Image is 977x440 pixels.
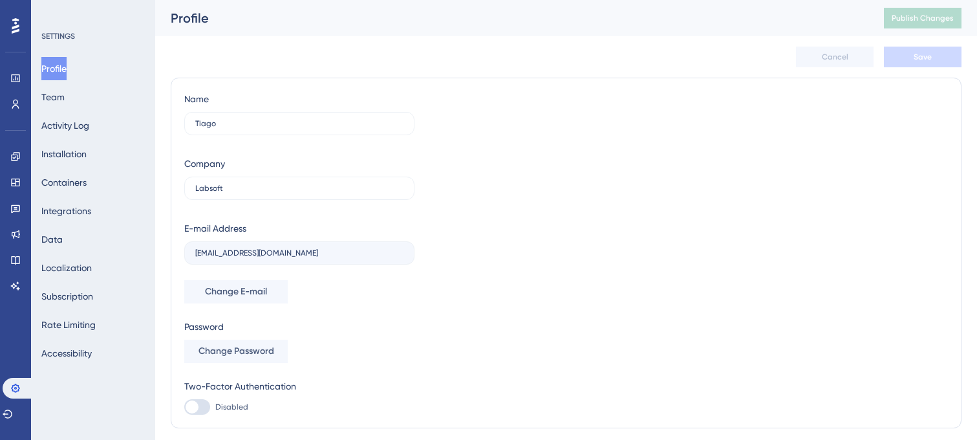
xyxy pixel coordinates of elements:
[796,47,874,67] button: Cancel
[199,344,274,359] span: Change Password
[184,156,225,171] div: Company
[41,256,92,280] button: Localization
[184,280,288,303] button: Change E-mail
[41,114,89,137] button: Activity Log
[41,57,67,80] button: Profile
[184,340,288,363] button: Change Password
[884,47,961,67] button: Save
[41,228,63,251] button: Data
[184,319,414,335] div: Password
[171,9,852,27] div: Profile
[195,184,403,193] input: Company Name
[914,52,932,62] span: Save
[892,13,954,23] span: Publish Changes
[215,402,248,412] span: Disabled
[195,119,403,128] input: Name Surname
[41,342,92,365] button: Accessibility
[41,199,91,223] button: Integrations
[41,171,87,194] button: Containers
[41,142,87,166] button: Installation
[41,285,93,308] button: Subscription
[41,31,146,41] div: SETTINGS
[184,91,209,107] div: Name
[205,284,267,300] span: Change E-mail
[184,379,414,394] div: Two-Factor Authentication
[41,85,65,109] button: Team
[822,52,848,62] span: Cancel
[184,221,246,236] div: E-mail Address
[41,313,96,336] button: Rate Limiting
[195,248,403,258] input: E-mail Address
[884,8,961,28] button: Publish Changes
